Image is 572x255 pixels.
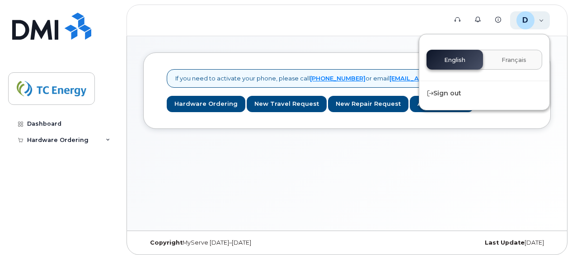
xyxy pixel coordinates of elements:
a: [PHONE_NUMBER] [310,75,366,82]
iframe: Messenger Launcher [533,216,565,248]
p: If you need to activate your phone, please call or email [175,74,498,83]
span: Français [502,57,526,64]
a: [EMAIL_ADDRESS][DOMAIN_NAME] [389,75,498,82]
a: Hardware Ordering [167,96,245,113]
div: MyServe [DATE]–[DATE] [143,239,279,246]
strong: Copyright [150,239,183,246]
a: Activate Phone [410,96,474,113]
strong: Last Update [485,239,525,246]
a: New Repair Request [328,96,408,113]
a: New Travel Request [247,96,327,113]
div: [DATE] [415,239,551,246]
div: Sign out [419,85,549,102]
